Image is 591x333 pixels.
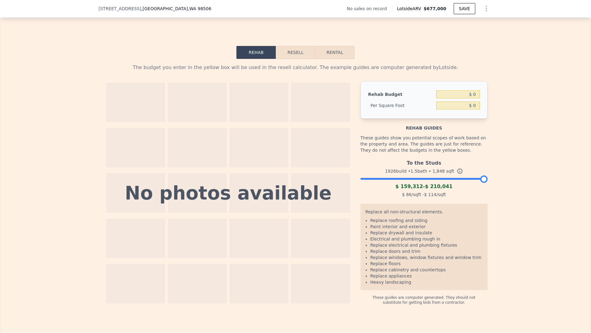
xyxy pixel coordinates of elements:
span: $ 159,312 [395,183,423,189]
li: Replace cabinetry and countertops [370,267,483,273]
button: SAVE [454,3,475,14]
li: Electrical and plumbing rough in [370,236,483,242]
span: 1,848 [432,169,445,174]
li: Replace windows, window fixtures and window trim [370,254,483,261]
li: Heavy landscaping [370,279,483,285]
span: , [GEOGRAPHIC_DATA] [141,6,211,12]
span: Lotside ARV [397,6,424,12]
div: These guides are computer generated. They should not substitute for getting bids from a contractor. [360,290,488,305]
li: Replace appliances [370,273,483,279]
li: Replace floors [370,261,483,267]
div: Replace all non-structural elements. [365,209,483,217]
div: - [360,183,488,190]
li: Replace drywall and insulate [370,230,483,236]
span: $ 114 [424,192,436,197]
div: To the Studs [360,157,488,167]
div: No photos available [125,184,332,202]
button: Resell [276,46,315,59]
span: $ 210,041 [425,183,453,189]
button: Rental [315,46,355,59]
span: $677,000 [424,6,446,11]
div: Per Square Foot [368,100,434,111]
li: Paint interior and exterior [370,224,483,230]
span: [STREET_ADDRESS] [98,6,141,12]
button: Rehab [236,46,276,59]
button: Show Options [480,2,492,15]
div: These guides show you potential scopes of work based on the property and area. The guides are jus... [360,131,488,157]
div: /sqft - /sqft [360,190,488,199]
li: Replace electrical and plumbing fixtures [370,242,483,248]
li: Replace roofing and siding [370,217,483,224]
div: No sales on record [347,6,392,12]
div: Rehab guides [360,119,488,131]
li: Replace doors and trim [370,248,483,254]
span: , WA 98506 [188,6,211,11]
div: 1926 build • 1.5 bath • sqft [360,167,488,175]
span: $ 86 [402,192,412,197]
div: The budget you enter in the yellow box will be used in the resell calculator. The example guides ... [103,64,488,71]
div: Rehab Budget [368,89,434,100]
